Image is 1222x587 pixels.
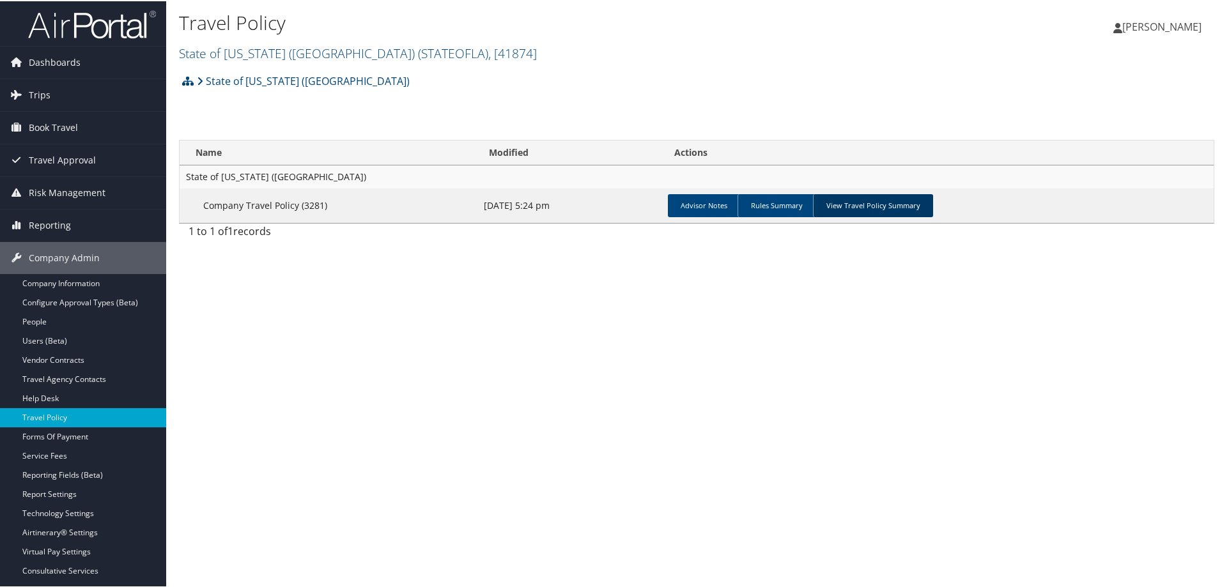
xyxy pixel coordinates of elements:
a: Advisor Notes [668,193,740,216]
span: Reporting [29,208,71,240]
span: Dashboards [29,45,81,77]
span: Travel Approval [29,143,96,175]
span: 1 [228,223,233,237]
span: Book Travel [29,111,78,142]
div: 1 to 1 of records [189,222,428,244]
span: , [ 41874 ] [488,43,537,61]
a: View Travel Policy Summary [813,193,933,216]
a: [PERSON_NAME] [1113,6,1214,45]
td: Company Travel Policy (3281) [180,187,477,222]
img: airportal-logo.png [28,8,156,38]
span: ( STATEOFLA ) [418,43,488,61]
td: State of [US_STATE] ([GEOGRAPHIC_DATA]) [180,164,1214,187]
th: Modified: activate to sort column ascending [477,139,663,164]
span: Risk Management [29,176,105,208]
td: [DATE] 5:24 pm [477,187,663,222]
a: State of [US_STATE] ([GEOGRAPHIC_DATA]) [197,67,410,93]
span: Company Admin [29,241,100,273]
a: Rules Summary [738,193,816,216]
th: Actions [663,139,1214,164]
a: State of [US_STATE] ([GEOGRAPHIC_DATA]) [179,43,537,61]
span: Trips [29,78,50,110]
th: Name: activate to sort column ascending [180,139,477,164]
span: [PERSON_NAME] [1122,19,1202,33]
h1: Travel Policy [179,8,869,35]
